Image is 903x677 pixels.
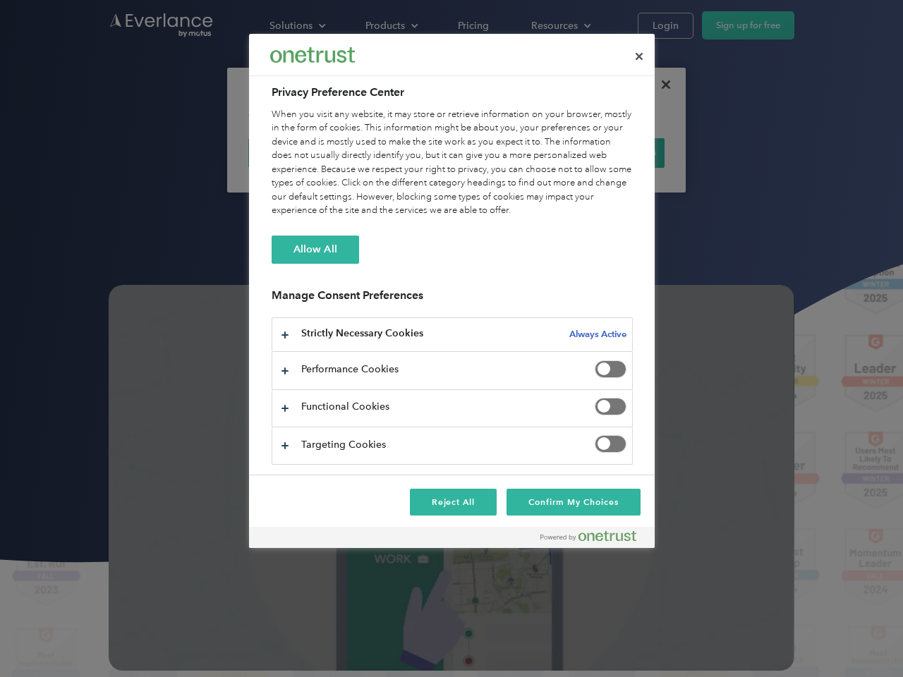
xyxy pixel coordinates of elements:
[270,41,355,69] div: Everlance
[272,288,633,310] h3: Manage Consent Preferences
[104,84,175,114] input: Submit
[272,236,359,264] button: Allow All
[624,41,655,72] button: Close
[272,84,633,101] h2: Privacy Preference Center
[540,530,648,548] a: Powered by OneTrust Opens in a new Tab
[249,34,655,548] div: Privacy Preference Center
[272,108,633,218] div: When you visit any website, it may store or retrieve information on your browser, mostly in the f...
[270,47,355,62] img: Everlance
[507,489,640,516] button: Confirm My Choices
[410,489,497,516] button: Reject All
[249,34,655,548] div: Preference center
[540,530,636,542] img: Powered by OneTrust Opens in a new Tab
